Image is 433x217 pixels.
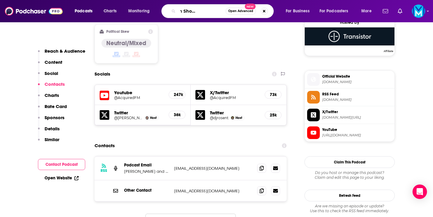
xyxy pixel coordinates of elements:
img: Transistor [305,27,394,45]
p: Sponsors [45,115,64,120]
img: User Profile [412,5,425,18]
h2: Political Skew [106,29,129,34]
h5: 247k [174,92,180,97]
a: YouTube[URL][DOMAIN_NAME] [307,126,392,139]
button: Claim This Podcast [304,156,395,168]
h5: 73k [270,92,276,97]
h4: Neutral/Mixed [106,39,146,47]
h5: Twitter [210,110,260,116]
p: Rate Card [45,104,67,109]
button: Rate Card [38,104,67,115]
p: Charts [45,92,59,98]
button: Contact Podcast [38,159,85,170]
p: Reach & Audience [45,48,85,54]
img: David Rosenthal [231,116,234,119]
a: Show notifications dropdown [380,6,391,16]
div: Are we missing an episode or update? Use this to check the RSS feed immediately. [304,204,395,213]
a: Charts [100,6,120,16]
span: Do you host or manage this podcast? [304,170,395,175]
p: Details [45,126,60,132]
div: Hosted by [305,20,394,25]
p: [PERSON_NAME] and [PERSON_NAME] [124,169,169,174]
a: Transistor [305,27,394,52]
span: New [245,4,256,9]
button: Content [38,59,62,70]
a: @AcquiredFM [114,95,164,100]
button: open menu [282,6,317,16]
span: twitter.com/AcquiredFM [322,115,392,120]
h5: X/Twitter [210,90,260,95]
span: X/Twitter [322,109,392,115]
p: [EMAIL_ADDRESS][DOMAIN_NAME] [174,166,252,171]
p: Content [45,59,62,65]
span: https://www.youtube.com/@AcquiredFM [322,133,392,138]
button: open menu [70,6,100,16]
a: X/Twitter[DOMAIN_NAME][URL] [307,109,392,121]
div: Search podcasts, credits, & more... [167,4,279,18]
p: Podcast Email [124,163,169,168]
span: Charts [104,7,117,15]
button: Reach & Audience [38,48,85,59]
button: Sponsors [38,115,64,126]
span: YouTube [322,127,392,132]
h2: Contacts [95,140,115,151]
img: Podchaser - Follow, Share and Rate Podcasts [5,5,63,17]
div: Open Intercom Messenger [413,184,427,199]
p: Other Contact [124,188,169,193]
span: Host [235,116,242,120]
a: @[PERSON_NAME] [114,116,143,120]
button: Show profile menu [412,5,425,18]
button: Open AdvancedNew [226,8,256,15]
p: Social [45,70,58,76]
div: Claim and edit this page to your liking. [304,170,395,180]
button: Details [38,126,60,137]
span: Open Advanced [228,10,253,13]
a: Show notifications dropdown [395,6,405,16]
span: Official Website [322,74,392,79]
span: Podcasts [75,7,92,15]
button: Refresh Feed [304,190,395,201]
h5: 36k [174,112,180,117]
h5: Youtube [114,90,164,95]
span: RSS Feed [322,91,392,97]
span: feeds.transistor.fm [322,98,392,102]
input: Search podcasts, credits, & more... [178,6,226,16]
h5: 25k [270,113,276,118]
a: RSS Feed[DOMAIN_NAME] [307,91,392,104]
h2: Socials [95,68,110,80]
span: For Podcasters [319,7,348,15]
span: For Business [286,7,310,15]
button: open menu [357,6,379,16]
h5: Twitter [114,110,164,116]
button: Charts [38,92,59,104]
a: Official Website[DOMAIN_NAME] [307,73,392,86]
span: acquired.fm [322,80,392,84]
button: open menu [316,6,357,16]
a: @djrosent [210,116,229,120]
button: Similar [38,137,59,148]
button: Contacts [38,81,65,92]
p: [EMAIL_ADDRESS][DOMAIN_NAME] [174,188,252,194]
h3: RSS [101,168,107,173]
a: @AcquiredFM [210,95,260,100]
p: Contacts [45,81,65,87]
span: Logged in as katepacholek [412,5,425,18]
a: Open Website [45,175,79,181]
img: Ben Gilbert [145,116,149,119]
button: open menu [124,6,157,16]
span: Affiliate [382,49,394,53]
button: Social [38,70,58,82]
span: More [361,7,372,15]
span: Host [150,116,157,120]
span: Monitoring [128,7,150,15]
p: Similar [45,137,59,142]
